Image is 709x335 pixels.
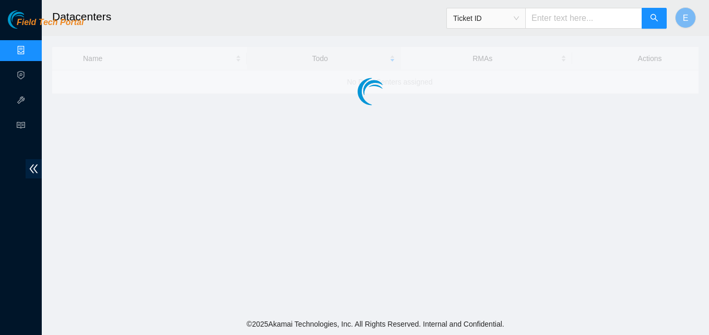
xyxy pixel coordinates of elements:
[525,8,642,29] input: Enter text here...
[8,10,53,29] img: Akamai Technologies
[642,8,667,29] button: search
[17,18,84,28] span: Field Tech Portal
[650,14,658,23] span: search
[453,10,519,26] span: Ticket ID
[8,19,84,32] a: Akamai TechnologiesField Tech Portal
[26,159,42,178] span: double-left
[675,7,696,28] button: E
[42,313,709,335] footer: © 2025 Akamai Technologies, Inc. All Rights Reserved. Internal and Confidential.
[17,116,25,137] span: read
[683,11,689,25] span: E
